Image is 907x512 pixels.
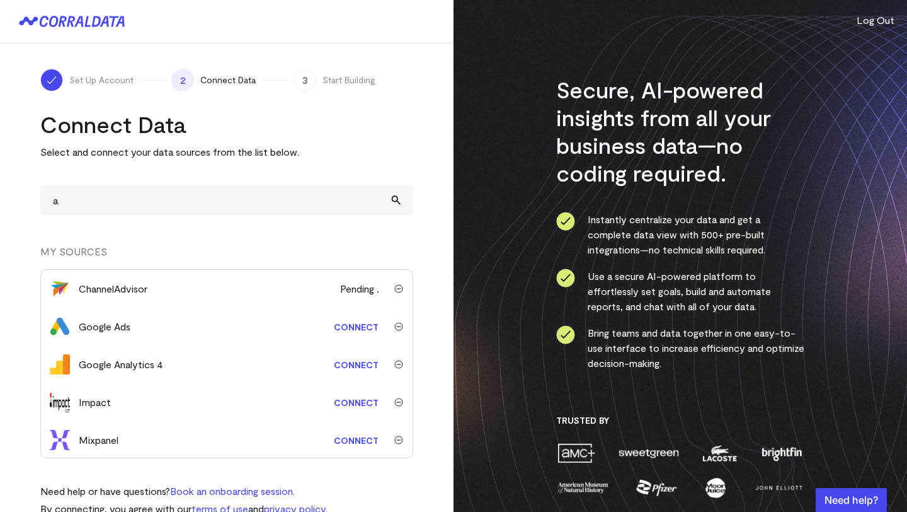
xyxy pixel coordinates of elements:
[703,477,728,499] img: moon-juice-c312e729.png
[328,315,385,339] a: Connect
[79,357,163,372] div: Google Analytics 4
[753,477,804,499] img: john-elliott-25751c40.png
[857,13,894,28] button: Log Out
[394,360,403,369] img: trash-40e54a27.svg
[328,391,385,414] a: Connect
[701,442,738,464] img: lacoste-7a6b0538.png
[45,74,58,86] img: ico-check-white-5ff98cb1.svg
[79,281,147,296] div: ChannelAdvisor
[40,110,413,138] h2: Connect Data
[69,74,134,86] span: Set Up Account
[394,284,403,293] img: trash-40e54a27.svg
[50,279,70,299] img: channel_advisor-253d79db.svg
[328,353,385,376] a: Connect
[294,69,316,91] span: 3
[340,281,385,296] span: Pending
[556,269,575,288] img: ico-check-circle-4b19435c.svg
[556,325,805,371] li: Bring teams and data together in one easy-to-use interface to increase efficiency and optimize de...
[394,398,403,407] img: trash-40e54a27.svg
[79,433,118,448] div: Mixpanel
[50,392,70,412] img: impact-33625990.svg
[556,477,610,499] img: amnh-5afada46.png
[79,395,111,410] div: Impact
[556,442,596,464] img: amc-0b11a8f1.png
[40,185,413,216] input: Search and add other data sources
[40,484,328,499] p: Need help or have questions?
[328,429,385,452] a: Connect
[556,212,805,257] li: Instantly centralize your data and get a complete data view with 500+ pre-built integrations—no t...
[556,269,805,314] li: Use a secure AI-powered platform to effortlessly set goals, build and automate reports, and chat ...
[394,436,403,445] img: trash-40e54a27.svg
[79,319,130,334] div: Google Ads
[556,415,805,426] h3: Trusted By
[635,477,678,499] img: pfizer-e137f5fc.png
[171,69,194,91] span: 2
[170,485,295,497] a: Book an onboarding session.
[50,317,70,337] img: google_ads-c8121f33.png
[556,212,575,231] img: ico-check-circle-4b19435c.svg
[556,76,805,187] h3: Secure, AI-powered insights from all your business data—no coding required.
[759,442,804,464] img: brightfin-a251e171.png
[322,74,375,86] span: Start Building
[50,430,70,450] img: mixpanel-dc8f5fa7.svg
[40,244,413,269] div: MY SOURCES
[200,74,256,86] span: Connect Data
[617,442,680,464] img: sweetgreen-1d1fb32c.png
[40,144,413,160] p: Select and connect your data sources from the list below.
[556,325,575,344] img: ico-check-circle-4b19435c.svg
[50,354,70,375] img: google_analytics_4-4ee20295.svg
[394,322,403,331] img: trash-40e54a27.svg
